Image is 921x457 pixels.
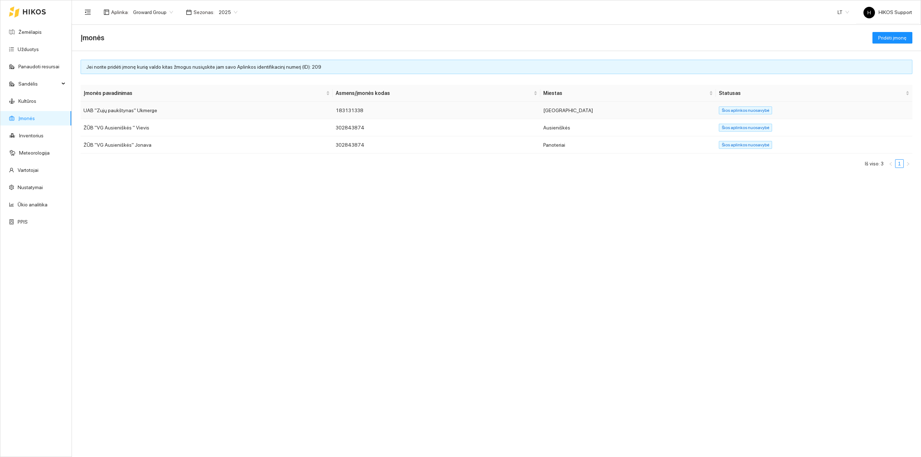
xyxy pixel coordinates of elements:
[716,85,912,102] th: this column's title is Statusas,this column is sortable
[18,77,59,91] span: Sandėlis
[719,141,772,149] span: Šios aplinkos nuosavybė
[906,162,910,166] span: right
[19,133,44,138] a: Inventorius
[85,9,91,15] span: menu-fold
[81,5,95,19] button: menu-fold
[543,89,708,97] span: Miestas
[83,89,325,97] span: Įmonės pavadinimas
[333,102,540,119] td: 183131338
[838,7,849,18] span: LT
[863,9,912,15] span: HIKOS Support
[18,46,39,52] a: Užduotys
[719,106,772,114] span: Šios aplinkos nuosavybė
[18,29,42,35] a: Žemėlapis
[18,202,47,207] a: Ūkio analitika
[81,136,333,154] td: ŽŪB "VG Ausieniškės" Jonava
[81,32,104,44] span: Įmonės
[540,102,716,119] td: [GEOGRAPHIC_DATA]
[895,159,904,168] li: 1
[19,150,50,156] a: Meteorologija
[18,184,43,190] a: Nustatymai
[867,7,871,18] span: H
[111,8,129,16] span: Aplinka :
[719,89,904,97] span: Statusas
[333,136,540,154] td: 302843874
[18,64,59,69] a: Panaudoti resursai
[333,119,540,136] td: 302843874
[18,115,35,121] a: Įmonės
[81,102,333,119] td: UAB "Zujų paukštynas" Ukmerge
[133,7,173,18] span: Groward Group
[194,8,214,16] span: Sezonas :
[81,119,333,136] td: ŽŪB "VG Ausieniškės " Vievis
[904,159,912,168] button: right
[886,159,895,168] button: left
[904,159,912,168] li: Pirmyn
[104,9,109,15] span: layout
[878,34,907,42] span: Pridėti įmonę
[719,124,772,132] span: Šios aplinkos nuosavybė
[895,160,903,168] a: 1
[540,85,716,102] th: this column's title is Miestas,this column is sortable
[540,119,716,136] td: Ausieniškės
[18,219,28,225] a: PPIS
[333,85,540,102] th: this column's title is Asmens/įmonės kodas,this column is sortable
[540,136,716,154] td: Panoteriai
[18,167,38,173] a: Vartotojai
[186,9,192,15] span: calendar
[18,98,36,104] a: Kultūros
[889,162,893,166] span: left
[872,32,912,44] button: Pridėti įmonę
[81,85,333,102] th: this column's title is Įmonės pavadinimas,this column is sortable
[865,159,884,168] li: Iš viso: 3
[886,159,895,168] li: Atgal
[86,63,907,71] div: Jei norite pridėti įmonę kurią valdo kitas žmogus nusiųskite jam savo Aplinkos identifikacinį num...
[219,7,237,18] span: 2025
[336,89,532,97] span: Asmens/įmonės kodas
